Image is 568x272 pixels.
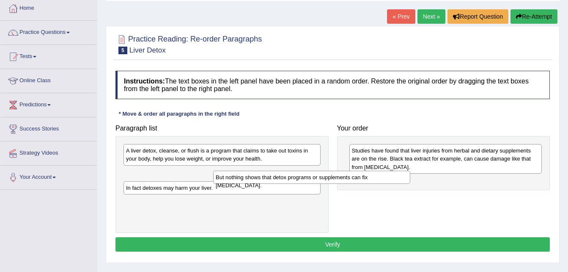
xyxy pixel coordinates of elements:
[0,117,97,139] a: Success Stories
[115,110,243,118] div: * Move & order all paragraphs in the right field
[115,237,550,252] button: Verify
[118,47,127,54] span: 5
[0,93,97,114] a: Predictions
[447,9,508,24] button: Report Question
[0,21,97,42] a: Practice Questions
[115,71,550,99] h4: The text boxes in the left panel have been placed in a random order. Restore the original order b...
[349,144,542,173] div: Studies have found that liver injuries from herbal and dietary supplements are on the rise. Black...
[129,46,166,54] small: Liver Detox
[115,33,262,54] h2: Practice Reading: Re-order Paragraphs
[0,142,97,163] a: Strategy Videos
[0,166,97,187] a: Your Account
[123,181,321,194] div: In fact detoxes may harm your liver.
[124,78,165,85] b: Instructions:
[213,171,410,184] div: But nothing shows that detox programs or supplements can fix [MEDICAL_DATA].
[337,125,550,132] h4: Your order
[0,45,97,66] a: Tests
[387,9,415,24] a: « Prev
[115,125,329,132] h4: Paragraph list
[417,9,445,24] a: Next »
[0,69,97,90] a: Online Class
[510,9,557,24] button: Re-Attempt
[123,144,321,165] div: A liver detox, cleanse, or flush is a program that claims to take out toxins in your body, help y...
